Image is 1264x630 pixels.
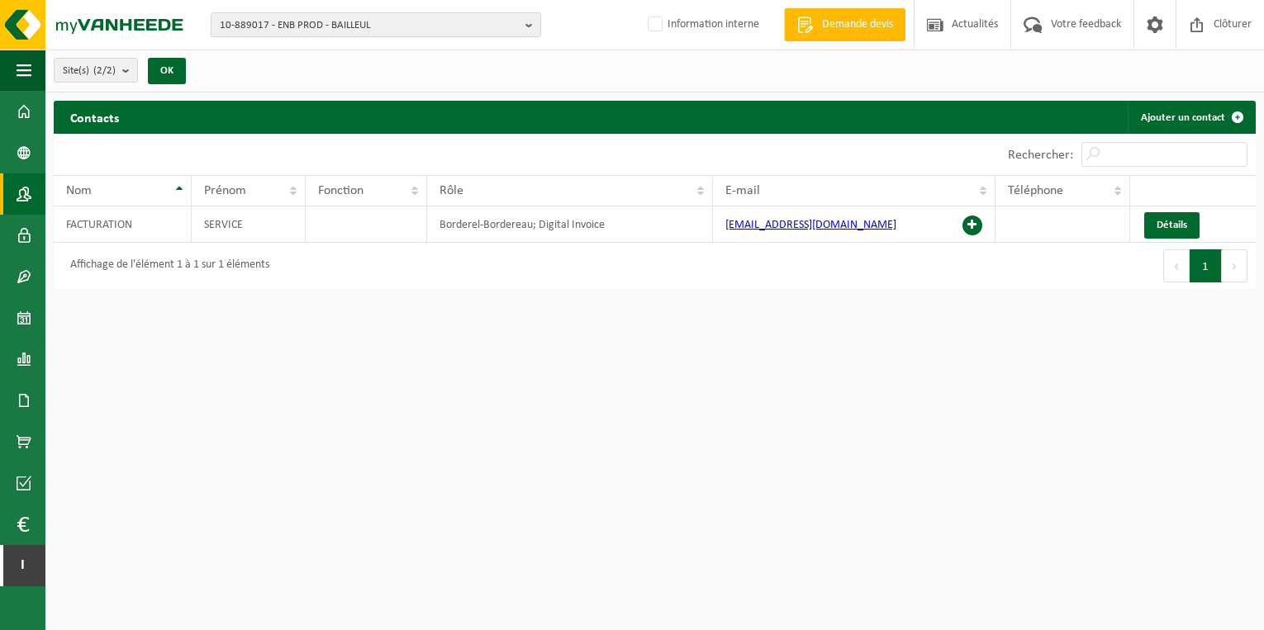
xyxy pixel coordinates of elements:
[725,219,896,231] a: [EMAIL_ADDRESS][DOMAIN_NAME]
[62,251,269,281] div: Affichage de l'élément 1 à 1 sur 1 éléments
[54,58,138,83] button: Site(s)(2/2)
[1008,184,1063,197] span: Téléphone
[54,101,135,133] h2: Contacts
[54,206,192,243] td: FACTURATION
[1128,101,1254,134] a: Ajouter un contact
[440,184,463,197] span: Rôle
[220,13,519,38] span: 10-889017 - ENB PROD - BAILLEUL
[148,58,186,84] button: OK
[644,12,759,37] label: Information interne
[1190,249,1222,282] button: 1
[318,184,364,197] span: Fonction
[211,12,541,37] button: 10-889017 - ENB PROD - BAILLEUL
[1157,220,1187,230] span: Détails
[66,184,92,197] span: Nom
[1163,249,1190,282] button: Previous
[1008,149,1073,162] label: Rechercher:
[1222,249,1247,282] button: Next
[192,206,306,243] td: SERVICE
[784,8,905,41] a: Demande devis
[93,65,116,76] count: (2/2)
[63,59,116,83] span: Site(s)
[17,545,29,586] span: I
[818,17,897,33] span: Demande devis
[1144,212,1200,239] a: Détails
[725,184,760,197] span: E-mail
[204,184,246,197] span: Prénom
[427,206,713,243] td: Borderel-Bordereau; Digital Invoice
